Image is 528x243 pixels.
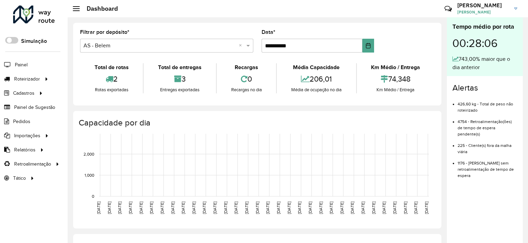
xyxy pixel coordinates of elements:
[452,31,517,55] div: 00:28:06
[392,202,397,214] text: [DATE]
[14,160,51,168] span: Retroalimentação
[15,61,28,68] span: Painel
[319,202,323,214] text: [DATE]
[85,173,94,177] text: 1,000
[239,41,245,50] span: Clear all
[458,137,517,155] li: 225 - Cliente(s) fora da malha viária
[13,175,26,182] span: Tático
[92,194,94,198] text: 0
[458,96,517,113] li: 426,60 kg - Total de peso não roteirizado
[14,146,36,153] span: Relatórios
[350,202,354,214] text: [DATE]
[13,90,35,97] span: Cadastros
[362,39,374,53] button: Choose Date
[452,83,517,93] h4: Alertas
[340,202,344,214] text: [DATE]
[181,202,185,214] text: [DATE]
[82,72,141,86] div: 2
[213,202,217,214] text: [DATE]
[244,202,249,214] text: [DATE]
[139,202,143,214] text: [DATE]
[170,202,175,214] text: [DATE]
[359,72,433,86] div: 74,348
[117,202,122,214] text: [DATE]
[276,202,281,214] text: [DATE]
[458,113,517,137] li: 4754 - Retroalimentação(ões) de tempo de espera pendente(s)
[278,72,354,86] div: 206,01
[14,75,40,83] span: Roteirizador
[458,155,517,179] li: 1176 - [PERSON_NAME] sem retroalimentação de tempo de espera
[424,202,429,214] text: [DATE]
[80,5,118,12] h2: Dashboard
[145,63,214,72] div: Total de entregas
[218,86,274,93] div: Recargas no dia
[160,202,164,214] text: [DATE]
[457,9,509,15] span: [PERSON_NAME]
[84,152,94,156] text: 2,000
[107,202,111,214] text: [DATE]
[14,104,55,111] span: Painel de Sugestão
[371,202,376,214] text: [DATE]
[403,202,408,214] text: [DATE]
[223,202,228,214] text: [DATE]
[80,28,129,36] label: Filtrar por depósito
[149,202,154,214] text: [DATE]
[452,55,517,72] div: 743,00% maior que o dia anterior
[361,202,365,214] text: [DATE]
[413,202,418,214] text: [DATE]
[96,202,101,214] text: [DATE]
[457,2,509,9] h3: [PERSON_NAME]
[82,63,141,72] div: Total de rotas
[308,202,312,214] text: [DATE]
[262,28,275,36] label: Data
[329,202,333,214] text: [DATE]
[13,118,30,125] span: Pedidos
[14,132,40,139] span: Importações
[79,118,434,128] h4: Capacidade por dia
[145,86,214,93] div: Entregas exportadas
[297,202,302,214] text: [DATE]
[145,72,214,86] div: 3
[359,86,433,93] div: Km Médio / Entrega
[21,37,47,45] label: Simulação
[202,202,206,214] text: [DATE]
[287,202,291,214] text: [DATE]
[218,72,274,86] div: 0
[255,202,260,214] text: [DATE]
[382,202,386,214] text: [DATE]
[452,22,517,31] div: Tempo médio por rota
[192,202,196,214] text: [DATE]
[234,202,238,214] text: [DATE]
[278,63,354,72] div: Média Capacidade
[265,202,270,214] text: [DATE]
[128,202,133,214] text: [DATE]
[441,1,456,16] a: Contato Rápido
[359,63,433,72] div: Km Médio / Entrega
[218,63,274,72] div: Recargas
[278,86,354,93] div: Média de ocupação no dia
[82,86,141,93] div: Rotas exportadas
